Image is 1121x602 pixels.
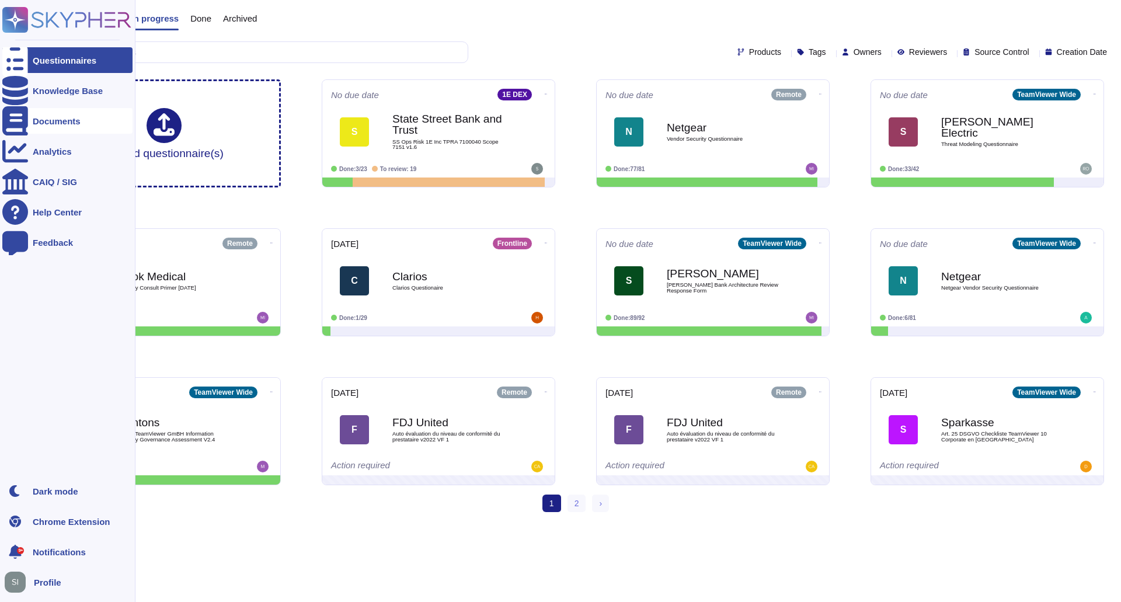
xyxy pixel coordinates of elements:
[2,569,34,595] button: user
[340,117,369,147] div: S
[888,166,919,172] span: Done: 33/42
[33,56,96,65] div: Questionnaires
[118,431,235,442] span: 18760 TeamViewer GmBH Information Security Governance Assessment V2.4
[1057,48,1107,56] span: Creation Date
[880,239,928,248] span: No due date
[497,387,532,398] div: Remote
[941,431,1058,442] span: Art. 25 DSGVO Checkliste TeamViewer 10 Corporate en [GEOGRAPHIC_DATA]
[542,495,561,512] span: 1
[605,91,653,99] span: No due date
[1080,163,1092,175] img: user
[2,108,133,134] a: Documents
[941,116,1058,138] b: [PERSON_NAME] Electric
[131,14,179,23] span: In progress
[880,91,928,99] span: No due date
[568,495,586,512] a: 2
[5,572,26,593] img: user
[223,14,257,23] span: Archived
[667,268,784,279] b: [PERSON_NAME]
[33,208,82,217] div: Help Center
[667,122,784,133] b: Netgear
[880,388,907,397] span: [DATE]
[2,138,133,164] a: Analytics
[614,166,645,172] span: Done: 77/81
[222,238,257,249] div: Remote
[974,48,1029,56] span: Source Control
[33,86,103,95] div: Knowledge Base
[941,417,1058,428] b: Sparkasse
[33,487,78,496] div: Dark mode
[771,89,806,100] div: Remote
[331,239,358,248] span: [DATE]
[1080,312,1092,323] img: user
[340,266,369,295] div: C
[614,415,643,444] div: F
[331,461,474,472] div: Action required
[941,141,1058,147] span: Threat Modeling Questionnaire
[889,117,918,147] div: S
[33,147,72,156] div: Analytics
[392,271,509,282] b: Clarios
[392,113,509,135] b: State Street Bank and Trust
[854,48,882,56] span: Owners
[889,266,918,295] div: N
[33,238,73,247] div: Feedback
[2,169,133,194] a: CAIQ / SIG
[33,517,110,526] div: Chrome Extension
[33,117,81,126] div: Documents
[614,117,643,147] div: N
[493,238,532,249] div: Frontline
[380,166,417,172] span: To review: 19
[605,461,749,472] div: Action required
[34,578,61,587] span: Profile
[941,271,1058,282] b: Netgear
[33,178,77,186] div: CAIQ / SIG
[614,315,645,321] span: Done: 89/92
[2,509,133,534] a: Chrome Extension
[331,91,379,99] span: No due date
[2,78,133,103] a: Knowledge Base
[17,547,24,554] div: 9+
[46,42,468,62] input: Search by keywords
[809,48,826,56] span: Tags
[667,282,784,293] span: [PERSON_NAME] Bank Architecture Review Response Form
[33,548,86,556] span: Notifications
[614,266,643,295] div: S
[189,387,257,398] div: TeamViewer Wide
[392,417,509,428] b: FDJ United
[1012,387,1081,398] div: TeamViewer Wide
[2,47,133,73] a: Questionnaires
[340,415,369,444] div: F
[880,461,1023,472] div: Action required
[667,417,784,428] b: FDJ United
[1012,238,1081,249] div: TeamViewer Wide
[605,388,633,397] span: [DATE]
[909,48,947,56] span: Reviewers
[738,238,806,249] div: TeamViewer Wide
[941,285,1058,291] span: Netgear Vendor Security Questionnaire
[497,89,532,100] div: 1E DEX
[339,166,367,172] span: Done: 3/23
[118,285,235,291] span: Security Consult Primer [DATE]
[105,108,224,159] div: Upload questionnaire(s)
[257,461,269,472] img: user
[667,431,784,442] span: Auto évaluation du niveau de conformité du prestataire v2022 VF 1
[889,415,918,444] div: S
[392,139,509,150] span: SS Ops Risk 1E Inc TPRA 7100040 Scope 7151 v1.6
[190,14,211,23] span: Done
[531,312,543,323] img: user
[257,312,269,323] img: user
[888,315,916,321] span: Done: 6/81
[806,163,817,175] img: user
[392,431,509,442] span: Auto évaluation du niveau de conformité du prestataire v2022 VF 1
[531,163,543,175] img: user
[806,312,817,323] img: user
[771,387,806,398] div: Remote
[806,461,817,472] img: user
[118,417,235,428] b: Dentons
[1012,89,1081,100] div: TeamViewer Wide
[599,499,602,508] span: ›
[118,271,235,282] b: Cook Medical
[667,136,784,142] span: Vendor Security Questionnaire
[605,239,653,248] span: No due date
